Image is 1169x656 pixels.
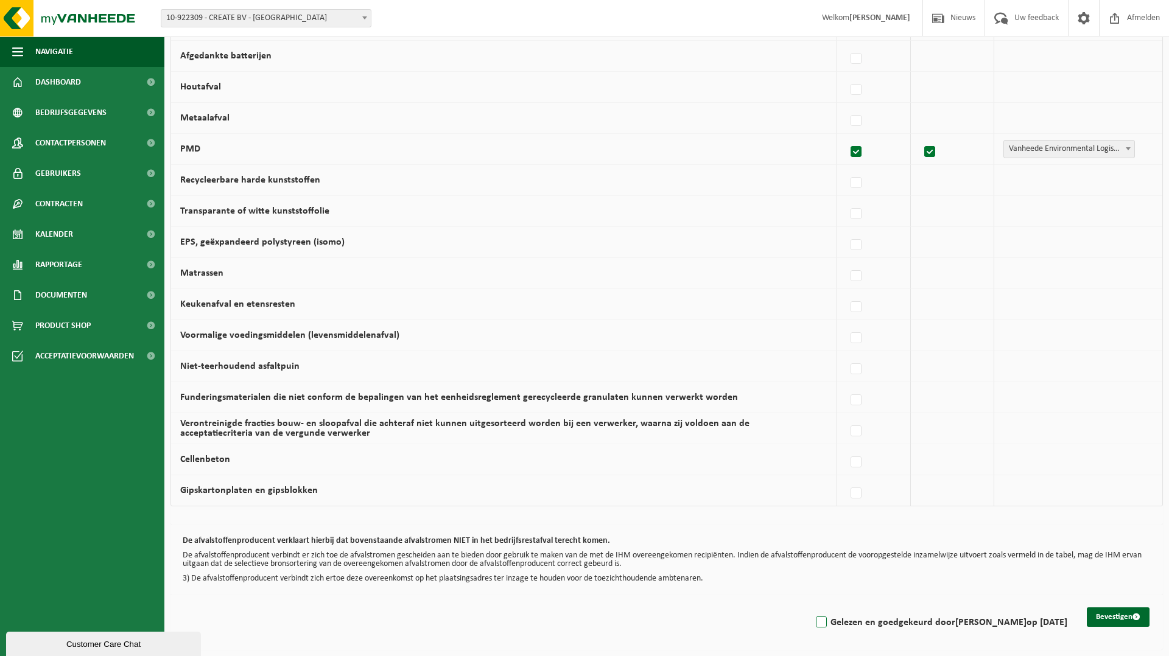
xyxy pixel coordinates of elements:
[180,51,272,61] label: Afgedankte batterijen
[180,419,749,438] label: Verontreinigde fracties bouw- en sloopafval die achteraf niet kunnen uitgesorteerd worden bij een...
[35,280,87,310] span: Documenten
[35,219,73,249] span: Kalender
[35,67,81,97] span: Dashboard
[180,393,738,402] label: Funderingsmaterialen die niet conform de bepalingen van het eenheidsreglement gerecycleerde granu...
[35,189,83,219] span: Contracten
[849,13,910,23] strong: [PERSON_NAME]
[35,97,107,128] span: Bedrijfsgegevens
[180,206,329,216] label: Transparante of witte kunststoffolie
[1003,140,1135,158] span: Vanheede Environmental Logistics
[161,10,371,27] span: 10-922309 - CREATE BV - GENT
[161,9,371,27] span: 10-922309 - CREATE BV - GENT
[180,361,300,371] label: Niet-teerhoudend asfaltpuin
[180,237,345,247] label: EPS, geëxpandeerd polystyreen (isomo)
[180,486,318,495] label: Gipskartonplaten en gipsblokken
[1004,141,1134,158] span: Vanheede Environmental Logistics
[180,268,223,278] label: Matrassen
[955,618,1027,627] strong: [PERSON_NAME]
[183,574,1151,583] p: 3) De afvalstoffenproducent verbindt zich ertoe deze overeenkomst op het plaatsingsadres ter inza...
[1087,607,1150,627] button: Bevestigen
[35,249,82,280] span: Rapportage
[6,629,203,656] iframe: chat widget
[180,82,221,92] label: Houtafval
[180,455,230,464] label: Cellenbeton
[35,128,106,158] span: Contactpersonen
[813,613,1067,632] label: Gelezen en goedgekeurd door op [DATE]
[35,37,73,67] span: Navigatie
[180,113,230,123] label: Metaalafval
[180,330,399,340] label: Voormalige voedingsmiddelen (levensmiddelenafval)
[183,536,610,545] b: De afvalstoffenproducent verklaart hierbij dat bovenstaande afvalstromen NIET in het bedrijfsrest...
[35,341,134,371] span: Acceptatievoorwaarden
[180,299,295,309] label: Keukenafval en etensresten
[180,175,320,185] label: Recycleerbare harde kunststoffen
[35,158,81,189] span: Gebruikers
[180,144,200,154] label: PMD
[183,551,1151,568] p: De afvalstoffenproducent verbindt er zich toe de afvalstromen gescheiden aan te bieden door gebru...
[35,310,91,341] span: Product Shop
